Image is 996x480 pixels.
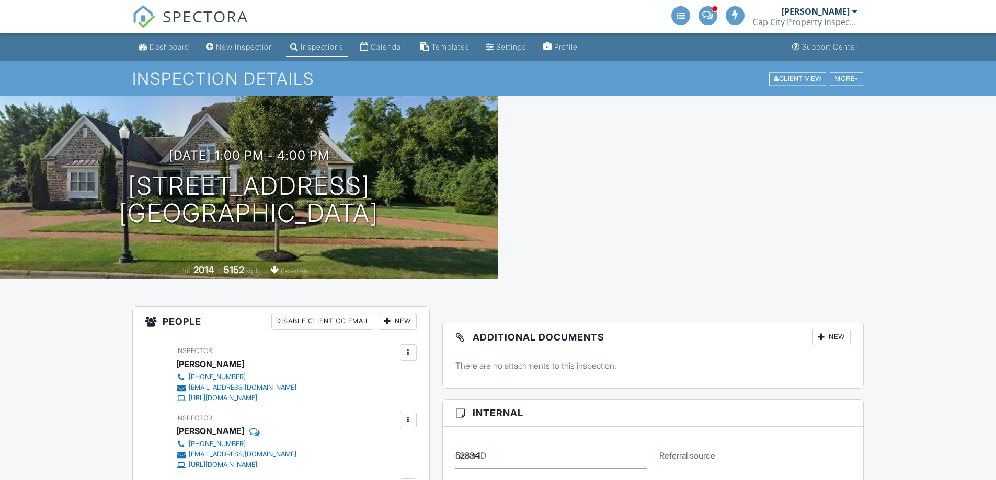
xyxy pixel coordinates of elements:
[176,347,212,355] span: Inspector
[202,38,278,57] a: New Inspection
[189,394,257,402] div: [URL][DOMAIN_NAME]
[496,42,526,51] div: Settings
[443,322,864,352] h3: Additional Documents
[416,38,474,57] a: Templates
[431,42,470,51] div: Templates
[216,42,273,51] div: New Inspection
[132,5,155,28] img: The Best Home Inspection Software - Spectora
[271,313,374,330] div: Disable Client CC Email
[132,14,248,36] a: SPECTORA
[176,460,296,470] a: [URL][DOMAIN_NAME]
[176,393,296,403] a: [URL][DOMAIN_NAME]
[176,372,296,382] a: [PHONE_NUMBER]
[119,172,379,228] h1: [STREET_ADDRESS] [GEOGRAPHIC_DATA]
[356,38,408,57] a: Calendar
[224,264,244,275] div: 5152
[812,329,851,345] div: New
[788,38,862,57] a: Support Center
[482,38,531,57] a: Settings
[455,360,851,371] p: There are no attachments to this inspection.
[133,307,429,336] h3: People
[830,72,863,86] div: More
[246,267,260,275] span: sq. ft.
[176,439,296,449] a: [PHONE_NUMBER]
[782,6,850,17] div: [PERSON_NAME]
[281,267,309,275] span: basement
[443,400,864,427] h3: Internal
[189,461,257,469] div: [URL][DOMAIN_NAME]
[455,450,486,461] label: Order ID
[176,356,244,372] div: [PERSON_NAME]
[193,264,214,275] div: 2014
[554,42,578,51] div: Profile
[769,72,826,86] div: Client View
[176,423,244,439] div: [PERSON_NAME]
[132,69,864,88] h1: Inspection Details
[753,17,857,27] div: Cap City Property Inspections LLC
[189,440,246,448] div: [PHONE_NUMBER]
[371,42,404,51] div: Calendar
[169,148,329,162] h3: [DATE] 1:00 pm - 4:00 pm
[659,450,715,461] label: Referral source
[189,450,296,459] div: [EMAIL_ADDRESS][DOMAIN_NAME]
[163,5,248,27] span: SPECTORA
[180,267,192,275] span: Built
[176,414,212,422] span: Inspector
[539,38,582,57] a: Profile
[189,373,246,381] div: [PHONE_NUMBER]
[189,383,296,392] div: [EMAIL_ADDRESS][DOMAIN_NAME]
[379,313,417,330] div: New
[134,38,193,57] a: Dashboard
[286,38,348,57] a: Inspections
[768,74,829,82] a: Client View
[176,449,296,460] a: [EMAIL_ADDRESS][DOMAIN_NAME]
[301,42,344,51] div: Inspections
[176,382,296,393] a: [EMAIL_ADDRESS][DOMAIN_NAME]
[802,42,858,51] div: Support Center
[150,42,189,51] div: Dashboard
